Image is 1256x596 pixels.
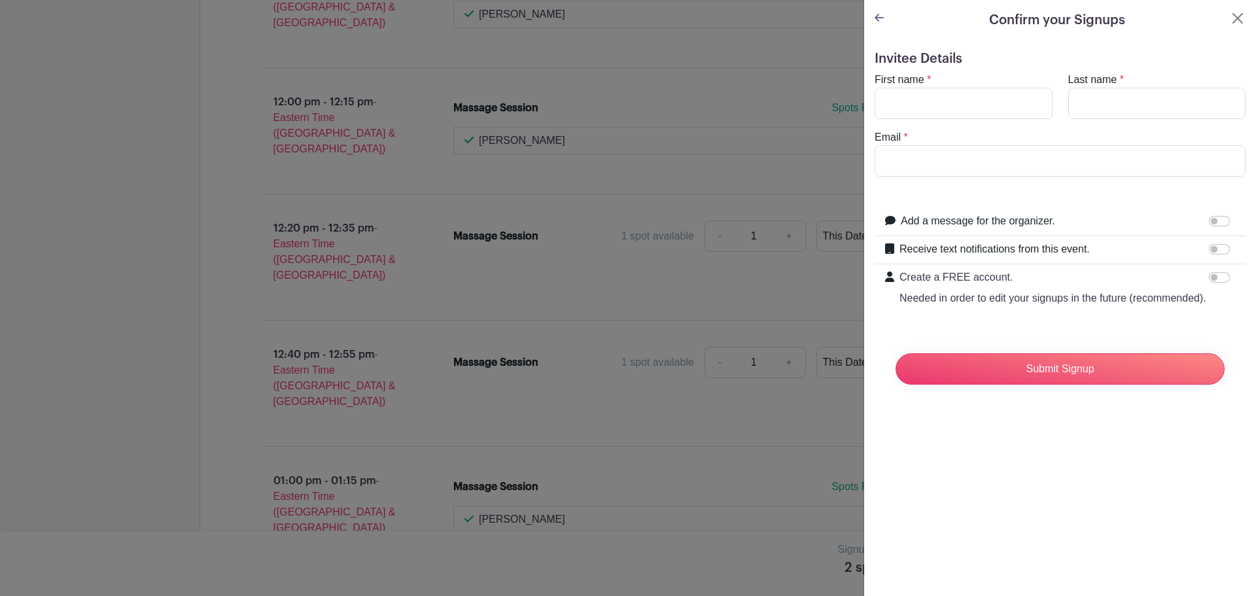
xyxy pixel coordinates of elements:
[989,10,1125,30] h5: Confirm your Signups
[875,72,924,88] label: First name
[875,51,1246,67] h5: Invitee Details
[901,213,1055,229] label: Add a message for the organizer.
[1230,10,1246,26] button: Close
[1068,72,1117,88] label: Last name
[899,270,1206,285] p: Create a FREE account.
[899,241,1090,257] label: Receive text notifications from this event.
[896,353,1225,385] input: Submit Signup
[899,290,1206,306] p: Needed in order to edit your signups in the future (recommended).
[875,130,901,145] label: Email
